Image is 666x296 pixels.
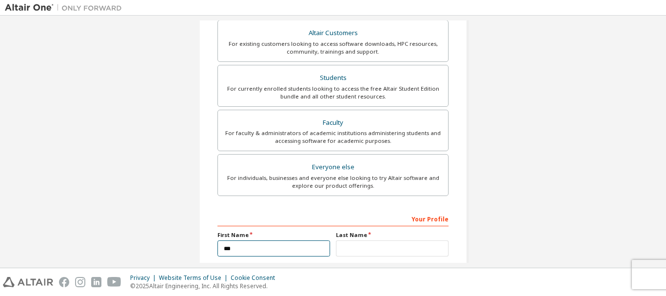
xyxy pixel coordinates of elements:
label: First Name [217,231,330,239]
label: Last Name [336,231,449,239]
img: linkedin.svg [91,277,101,287]
img: altair_logo.svg [3,277,53,287]
div: Website Terms of Use [159,274,231,282]
div: Your Profile [217,211,449,226]
p: © 2025 Altair Engineering, Inc. All Rights Reserved. [130,282,281,290]
div: Everyone else [224,160,442,174]
div: For individuals, businesses and everyone else looking to try Altair software and explore our prod... [224,174,442,190]
div: Faculty [224,116,442,130]
div: Privacy [130,274,159,282]
div: For faculty & administrators of academic institutions administering students and accessing softwa... [224,129,442,145]
div: For currently enrolled students looking to access the free Altair Student Edition bundle and all ... [224,85,442,100]
div: Cookie Consent [231,274,281,282]
img: instagram.svg [75,277,85,287]
label: Job Title [217,262,449,270]
div: For existing customers looking to access software downloads, HPC resources, community, trainings ... [224,40,442,56]
img: facebook.svg [59,277,69,287]
div: Altair Customers [224,26,442,40]
img: youtube.svg [107,277,121,287]
div: Students [224,71,442,85]
img: Altair One [5,3,127,13]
